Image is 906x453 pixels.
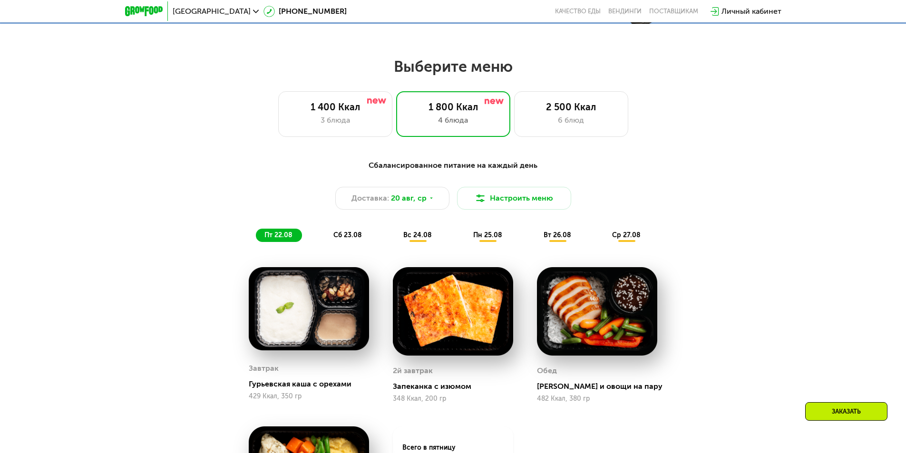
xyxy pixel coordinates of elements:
[263,6,347,17] a: [PHONE_NUMBER]
[288,101,382,113] div: 1 400 Ккал
[391,193,427,204] span: 20 авг, ср
[805,402,887,421] div: Заказать
[544,231,571,239] span: вт 26.08
[457,187,571,210] button: Настроить меню
[173,8,251,15] span: [GEOGRAPHIC_DATA]
[288,115,382,126] div: 3 блюда
[524,101,618,113] div: 2 500 Ккал
[30,57,876,76] h2: Выберите меню
[249,379,377,389] div: Гурьевская каша с орехами
[537,364,557,378] div: Обед
[524,115,618,126] div: 6 блюд
[249,393,369,400] div: 429 Ккал, 350 гр
[403,231,432,239] span: вс 24.08
[473,231,502,239] span: пн 25.08
[172,160,735,172] div: Сбалансированное питание на каждый день
[333,231,362,239] span: сб 23.08
[393,395,513,403] div: 348 Ккал, 200 гр
[608,8,642,15] a: Вендинги
[406,115,500,126] div: 4 блюда
[393,382,521,391] div: Запеканка с изюмом
[612,231,641,239] span: ср 27.08
[537,395,657,403] div: 482 Ккал, 380 гр
[264,231,292,239] span: пт 22.08
[393,364,433,378] div: 2й завтрак
[537,382,665,391] div: [PERSON_NAME] и овощи на пару
[351,193,389,204] span: Доставка:
[721,6,781,17] div: Личный кабинет
[249,361,279,376] div: Завтрак
[555,8,601,15] a: Качество еды
[406,101,500,113] div: 1 800 Ккал
[649,8,698,15] div: поставщикам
